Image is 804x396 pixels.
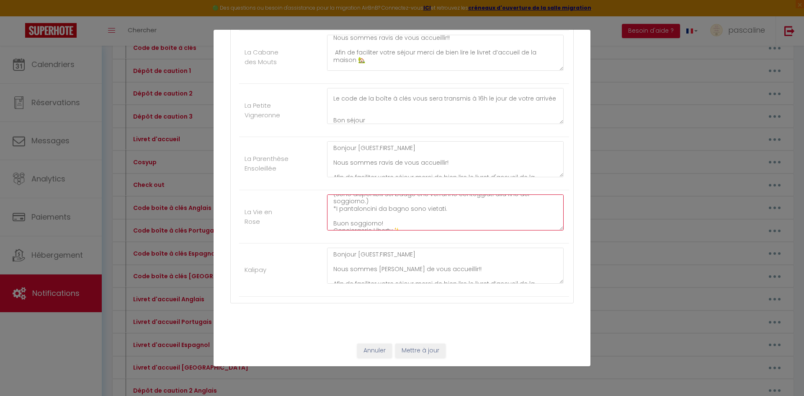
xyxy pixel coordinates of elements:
button: Ouvrir le widget de chat LiveChat [7,3,32,28]
label: La Vie en Rose [245,207,289,227]
label: La Parenthèse Ensoleillée [245,154,289,173]
label: La Cabane des Mouts [245,47,289,67]
button: Annuler [357,344,392,358]
label: La Petite Vigneronne [245,101,289,120]
button: Mettre à jour [395,344,446,358]
label: Kalipay [245,265,266,275]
